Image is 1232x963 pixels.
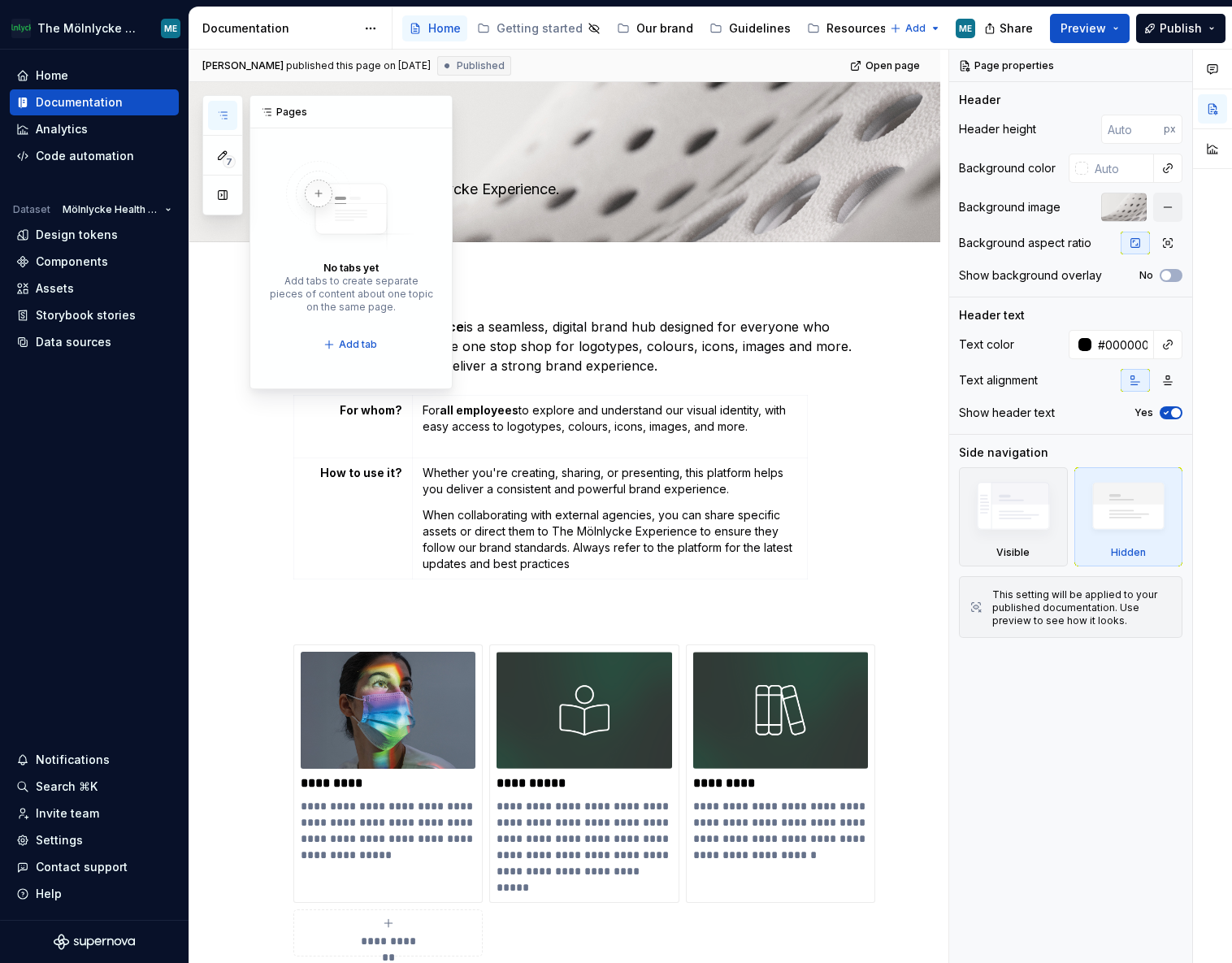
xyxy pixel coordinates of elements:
a: Invite team [10,800,179,826]
div: Analytics [36,121,88,137]
div: Pages [250,96,452,128]
span: Add tab [339,338,377,351]
div: ME [959,22,972,35]
span: Share [1000,20,1033,37]
a: Data sources [10,329,179,355]
div: Search ⌘K [36,779,98,795]
div: Add tabs to create separate pieces of content about one topic on the same page. [267,275,436,314]
a: Our brand [610,15,700,41]
div: Background image [959,199,1061,215]
p: is a seamless, digital brand hub designed for everyone who represents our brand. The one stop sho... [293,317,875,375]
div: Show background overlay [959,267,1102,284]
a: Components [10,249,179,275]
div: Contact support [36,859,128,875]
div: The Mölnlycke Experience [37,20,141,37]
div: Hidden [1074,467,1183,566]
a: Home [402,15,467,41]
div: Assets [36,280,74,297]
div: Storybook stories [36,307,136,323]
div: Data sources [36,334,111,350]
div: ME [164,22,177,35]
span: Publish [1160,20,1202,37]
div: Components [36,254,108,270]
button: The Mölnlycke ExperienceME [3,11,185,46]
a: Storybook stories [10,302,179,328]
span: Open page [865,59,920,72]
strong: How to use it? [320,466,402,479]
button: Share [976,14,1043,43]
a: Assets [10,275,179,301]
p: px [1164,123,1176,136]
div: Background aspect ratio [959,235,1091,251]
div: Side navigation [959,445,1048,461]
a: Home [10,63,179,89]
div: Header height [959,121,1036,137]
textarea: Home [290,134,872,173]
input: Auto [1088,154,1154,183]
label: Yes [1134,406,1153,419]
div: Home [36,67,68,84]
div: Settings [36,832,83,848]
div: This setting will be applied to your published documentation. Use preview to see how it looks. [992,588,1172,627]
button: Add [885,17,946,40]
span: Preview [1061,20,1106,37]
strong: all employees [440,403,518,417]
a: Analytics [10,116,179,142]
button: Notifications [10,747,179,773]
a: Open page [845,54,927,77]
span: Add [905,22,926,35]
div: published this page on [DATE] [286,59,431,72]
img: 0d522e8f-e016-4c2a-86e6-785e57eb682c.png [497,652,671,769]
a: Getting started [471,15,607,41]
div: Documentation [36,94,123,111]
img: 91fb9bbd-befe-470e-ae9b-8b56c3f0f44a.png [11,19,31,38]
img: 3e67d505-008d-4767-b21a-4fc321c80d8e.png [693,652,868,769]
img: e4f6e090-4fd4-4188-a11e-b66886acb0db.jpg [301,652,475,769]
textarea: Welcome to The Mölnlycke Experience. [290,176,872,202]
div: Header text [959,307,1025,323]
a: Guidelines [703,15,797,41]
div: Visible [959,467,1068,566]
a: Settings [10,827,179,853]
div: Design tokens [36,227,118,243]
input: Auto [1091,330,1154,359]
div: Hidden [1111,546,1146,559]
div: Code automation [36,148,134,164]
div: Resources [826,20,887,37]
input: Auto [1101,115,1164,144]
div: Show header text [959,405,1055,421]
svg: Supernova Logo [54,934,135,950]
div: Dataset [13,203,50,216]
div: No tabs yet [323,262,379,275]
div: Text color [959,336,1014,353]
button: Search ⌘K [10,774,179,800]
span: Published [457,59,505,72]
div: Background color [959,160,1056,176]
div: Help [36,886,62,902]
a: Resources [800,15,893,41]
button: Publish [1136,14,1225,43]
button: Preview [1050,14,1130,43]
div: Text alignment [959,372,1038,388]
div: Documentation [202,20,356,37]
span: [PERSON_NAME] [202,59,284,72]
p: Whether you're creating, sharing, or presenting, this platform helps you deliver a consistent and... [423,465,797,497]
button: Help [10,881,179,907]
div: Header [959,92,1000,108]
label: No [1139,269,1153,282]
button: Add tab [319,333,384,356]
div: Home [428,20,461,37]
a: Design tokens [10,222,179,248]
strong: For whom? [340,403,402,417]
button: Mölnlycke Health Care [55,198,179,221]
span: Mölnlycke Health Care [63,203,158,216]
div: Page tree [402,12,882,45]
div: Notifications [36,752,110,768]
span: 7 [223,155,236,168]
div: Getting started [497,20,583,37]
p: For to explore and understand our visual identity, with easy access to logotypes, colours, icons,... [423,402,797,451]
a: Documentation [10,89,179,115]
div: Invite team [36,805,99,822]
p: When collaborating with external agencies, you can share specific assets or direct them to The Mö... [423,507,797,572]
